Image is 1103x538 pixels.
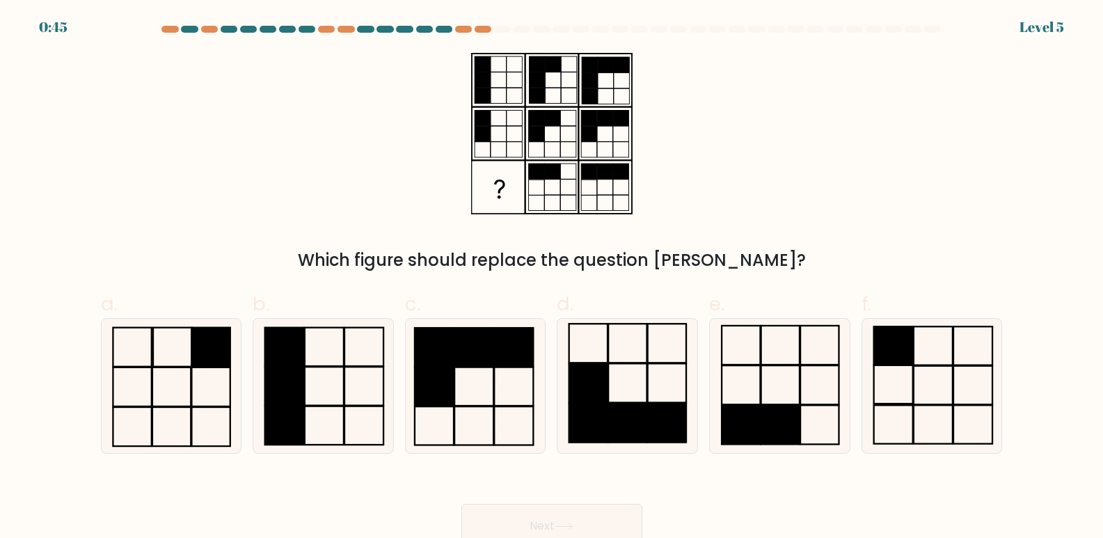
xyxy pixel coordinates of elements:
span: f. [862,290,871,317]
span: b. [253,290,269,317]
span: c. [405,290,420,317]
span: e. [709,290,724,317]
div: 0:45 [39,17,68,38]
span: a. [101,290,118,317]
div: Which figure should replace the question [PERSON_NAME]? [109,248,994,273]
div: Level 5 [1019,17,1064,38]
span: d. [557,290,573,317]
